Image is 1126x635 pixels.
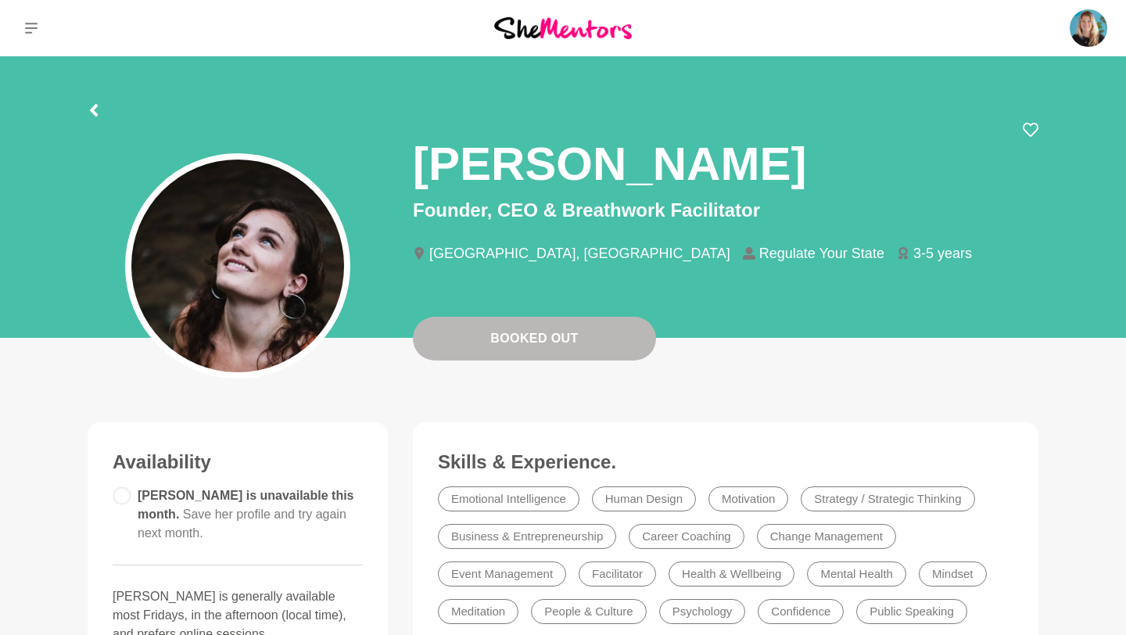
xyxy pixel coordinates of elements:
p: Founder, CEO & Breathwork Facilitator [413,196,1038,224]
li: Regulate Your State [743,246,897,260]
img: Charlie [1070,9,1107,47]
h1: [PERSON_NAME] [413,135,806,193]
h3: Availability [113,450,363,474]
h3: Skills & Experience. [438,450,1013,474]
li: 3-5 years [897,246,984,260]
span: Save her profile and try again next month. [138,508,346,540]
li: [GEOGRAPHIC_DATA], [GEOGRAPHIC_DATA] [413,246,743,260]
span: [PERSON_NAME] is unavailable this month. [138,489,354,540]
img: She Mentors Logo [494,17,632,38]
